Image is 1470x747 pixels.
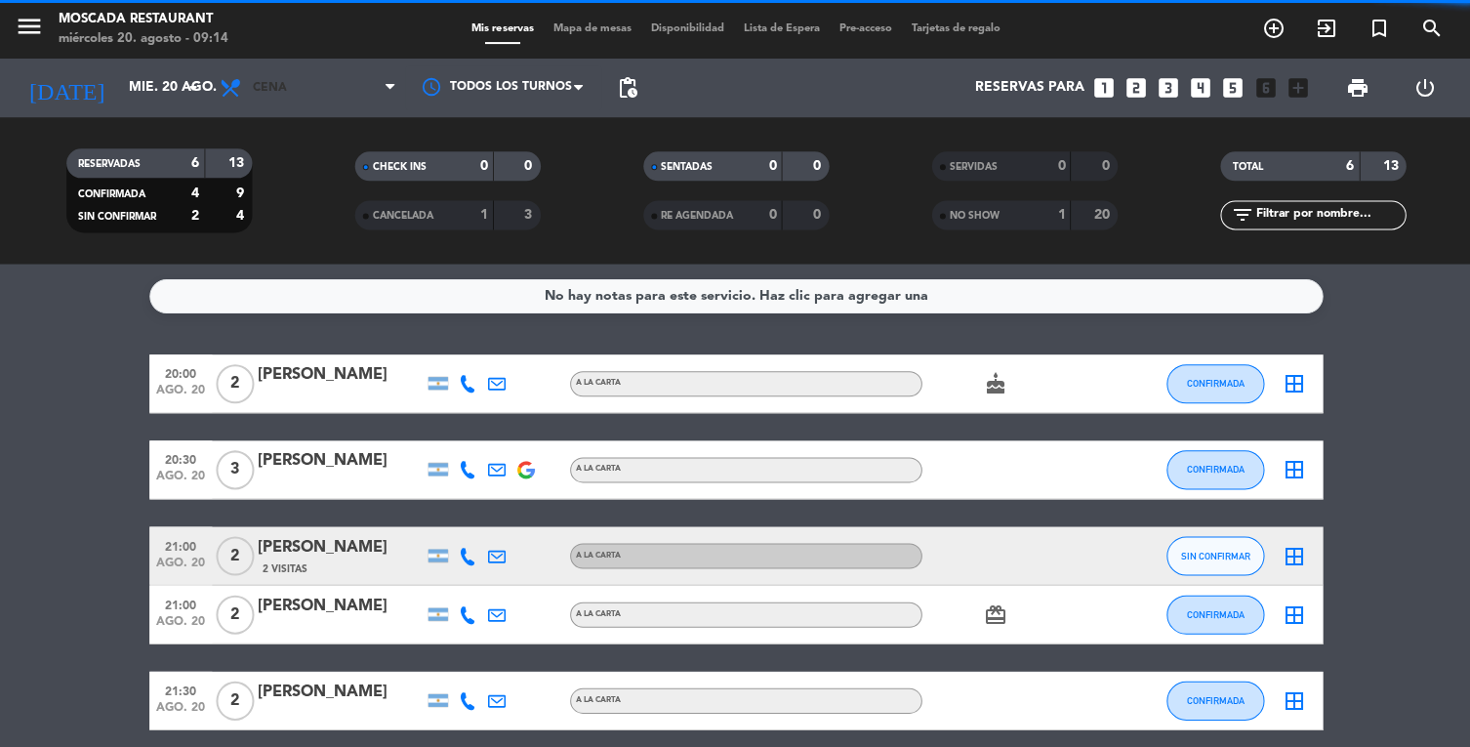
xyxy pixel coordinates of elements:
[156,360,205,383] span: 20:00
[156,677,205,699] span: 21:30
[257,361,423,387] div: [PERSON_NAME]
[901,23,1009,34] span: Tarjetas de regalo
[156,446,205,469] span: 20:30
[1280,371,1303,394] i: border_all
[182,76,205,100] i: arrow_drop_down
[191,187,199,200] strong: 4
[78,159,141,169] span: RESERVADAS
[615,76,638,100] span: pending_actions
[257,678,423,703] div: [PERSON_NAME]
[156,555,205,577] span: ago. 20
[575,464,620,472] span: A LA CARTA
[829,23,901,34] span: Pre-acceso
[1164,594,1262,633] button: CONFIRMADA
[1250,75,1276,101] i: looks_6
[216,363,254,402] span: 2
[59,29,228,49] div: miércoles 20. agosto - 09:14
[1185,693,1243,704] span: CONFIRMADA
[462,23,543,34] span: Mis reservas
[1055,159,1063,173] strong: 0
[257,533,423,559] div: [PERSON_NAME]
[982,602,1005,625] i: card_giftcard
[235,209,247,223] strong: 4
[544,284,927,307] div: No hay notas para este servicio. Haz clic para agregar una
[1343,76,1367,100] span: print
[1410,76,1434,100] i: power_settings_new
[1380,159,1400,173] strong: 13
[479,159,487,173] strong: 0
[575,378,620,386] span: A LA CARTA
[78,212,156,222] span: SIN CONFIRMAR
[812,159,824,173] strong: 0
[1280,602,1303,625] i: border_all
[1164,535,1262,574] button: SIN CONFIRMAR
[1092,208,1112,222] strong: 20
[1122,75,1147,101] i: looks_two
[1283,75,1308,101] i: add_box
[216,535,254,574] span: 2
[257,592,423,617] div: [PERSON_NAME]
[257,447,423,473] div: [PERSON_NAME]
[948,162,996,172] span: SERVIDAS
[1186,75,1211,101] i: looks_4
[59,10,228,29] div: Moscada Restaurant
[372,162,426,172] span: CHECK INS
[372,211,432,221] span: CANCELADA
[156,699,205,722] span: ago. 20
[733,23,829,34] span: Lista de Espera
[767,208,775,222] strong: 0
[973,80,1082,96] span: Reservas para
[575,694,620,702] span: A LA CARTA
[543,23,640,34] span: Mapa de mesas
[15,66,118,109] i: [DATE]
[1230,162,1260,172] span: TOTAL
[191,156,199,170] strong: 6
[1100,159,1112,173] strong: 0
[1055,208,1063,222] strong: 1
[660,211,732,221] span: RE AGENDADA
[235,187,247,200] strong: 9
[227,156,247,170] strong: 13
[191,209,199,223] strong: 2
[523,159,535,173] strong: 0
[1218,75,1244,101] i: looks_5
[1089,75,1115,101] i: looks_one
[156,591,205,613] span: 21:00
[216,680,254,719] span: 2
[216,594,254,633] span: 2
[1365,17,1388,40] i: turned_in_not
[1228,203,1251,227] i: filter_list
[262,560,306,575] span: 2 Visitas
[1280,457,1303,480] i: border_all
[15,12,44,48] button: menu
[660,162,712,172] span: SENTADAS
[1280,687,1303,711] i: border_all
[1185,463,1243,474] span: CONFIRMADA
[982,371,1005,394] i: cake
[15,12,44,41] i: menu
[948,211,998,221] span: NO SHOW
[523,208,535,222] strong: 3
[1154,75,1179,101] i: looks_3
[575,550,620,558] span: A LA CARTA
[1417,17,1441,40] i: search
[1251,204,1403,226] input: Filtrar por nombre...
[1389,59,1456,117] div: LOG OUT
[479,208,487,222] strong: 1
[575,608,620,616] span: A LA CARTA
[1164,449,1262,488] button: CONFIRMADA
[1179,549,1248,560] span: SIN CONFIRMAR
[156,383,205,405] span: ago. 20
[1164,363,1262,402] button: CONFIRMADA
[1185,607,1243,618] span: CONFIRMADA
[640,23,733,34] span: Disponibilidad
[1185,377,1243,388] span: CONFIRMADA
[156,469,205,491] span: ago. 20
[1344,159,1352,173] strong: 6
[156,613,205,636] span: ago. 20
[252,81,286,95] span: Cena
[216,449,254,488] span: 3
[78,189,145,199] span: CONFIRMADA
[1164,680,1262,719] button: CONFIRMADA
[812,208,824,222] strong: 0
